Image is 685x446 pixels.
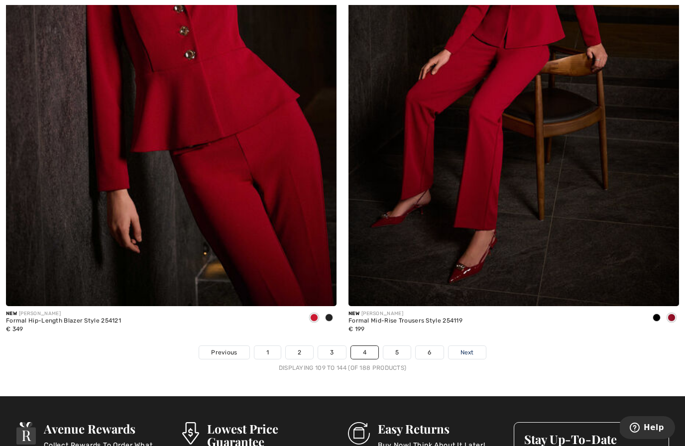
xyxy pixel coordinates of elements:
[182,422,199,445] img: Lowest Price Guarantee
[378,422,485,435] h3: Easy Returns
[6,326,23,333] span: € 349
[286,346,313,359] a: 2
[211,348,237,357] span: Previous
[322,310,337,327] div: Black
[649,310,664,327] div: Black
[6,310,121,318] div: [PERSON_NAME]
[348,310,462,318] div: [PERSON_NAME]
[6,318,121,325] div: Formal Hip-Length Blazer Style 254121
[254,346,281,359] a: 1
[416,346,443,359] a: 6
[348,326,365,333] span: € 199
[307,310,322,327] div: Deep cherry
[16,422,36,445] img: Avenue Rewards
[383,346,411,359] a: 5
[199,346,249,359] a: Previous
[460,348,474,357] span: Next
[664,310,679,327] div: Deep cherry
[348,311,359,317] span: New
[449,346,486,359] a: Next
[44,422,165,435] h3: Avenue Rewards
[348,318,462,325] div: Formal Mid-Rise Trousers Style 254119
[620,416,675,441] iframe: Opens a widget where you can find more information
[318,346,345,359] a: 3
[6,311,17,317] span: New
[524,433,659,446] h3: Stay Up-To-Date
[351,346,378,359] a: 4
[348,422,370,445] img: Easy Returns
